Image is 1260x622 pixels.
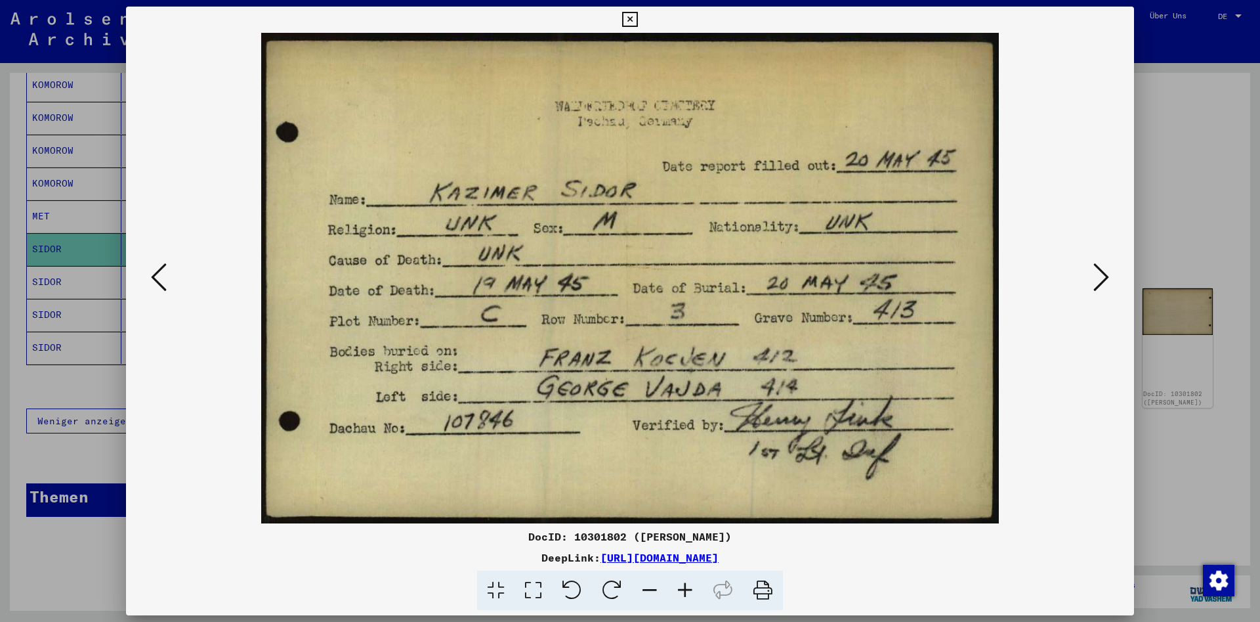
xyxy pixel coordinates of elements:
[126,550,1134,566] div: DeepLink:
[126,529,1134,544] div: DocID: 10301802 ([PERSON_NAME])
[1202,564,1234,596] div: Zustimmung ändern
[1203,565,1234,596] img: Zustimmung ändern
[171,33,1089,523] img: 001.jpg
[600,551,719,564] a: [URL][DOMAIN_NAME]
